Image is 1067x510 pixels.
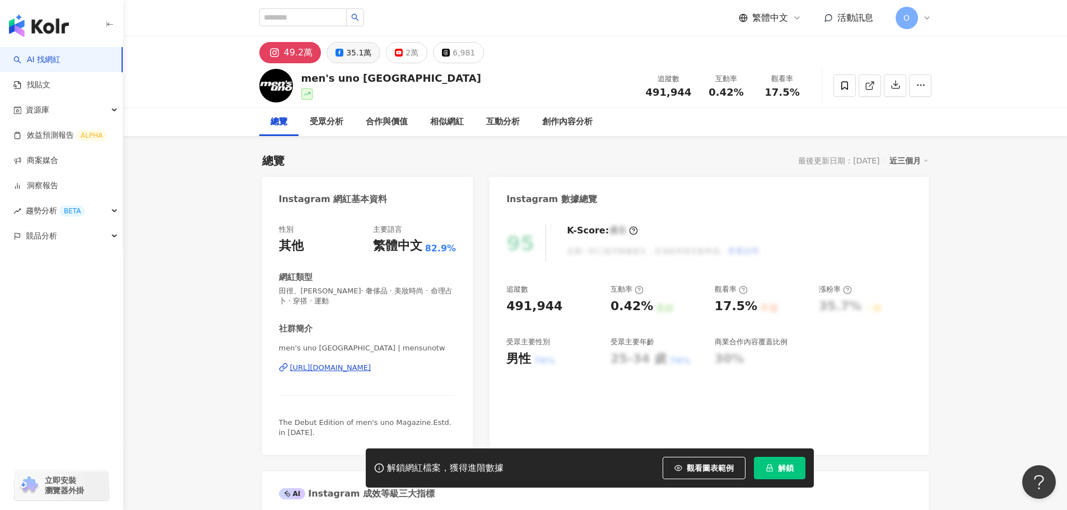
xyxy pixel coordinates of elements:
div: 網紅類型 [279,272,313,283]
span: 趨勢分析 [26,198,85,223]
span: The Debut Edition of men's uno Magazine.Estd. in [DATE]. [279,418,451,437]
div: 創作內容分析 [542,115,593,129]
div: 互動分析 [486,115,520,129]
div: men's uno [GEOGRAPHIC_DATA] [301,71,481,85]
div: 合作與價值 [366,115,408,129]
a: chrome extension立即安裝 瀏覽器外掛 [15,470,109,500]
div: 491,944 [506,298,562,315]
div: 商業合作內容覆蓋比例 [715,337,788,347]
div: 觀看率 [761,73,804,85]
span: 17.5% [765,87,799,98]
span: O [903,12,910,24]
span: 82.9% [425,242,456,255]
button: 35.1萬 [327,42,380,63]
span: lock [766,464,774,472]
div: 受眾分析 [310,115,343,129]
div: 互動率 [705,73,748,85]
div: 追蹤數 [646,73,692,85]
div: 49.2萬 [284,45,313,60]
img: KOL Avatar [259,69,293,102]
div: 解鎖網紅檔案，獲得進階數據 [387,462,504,474]
div: 繁體中文 [373,237,422,255]
div: 最後更新日期：[DATE] [798,156,879,165]
a: 效益預測報告ALPHA [13,130,107,141]
div: 觀看率 [715,284,748,294]
div: 主要語言 [373,224,402,235]
a: 洞察報告 [13,180,58,191]
span: 繁體中文 [752,12,788,24]
div: 性別 [279,224,293,235]
span: 田徑、[PERSON_NAME]· 奢侈品 · 美妝時尚 · 命理占卜 · 穿搭 · 運動 [279,286,456,306]
a: [URL][DOMAIN_NAME] [279,363,456,373]
div: AI [279,488,306,499]
div: 35.1萬 [346,45,371,60]
div: 漲粉率 [819,284,852,294]
span: 解鎖 [778,464,794,472]
div: 0.42% [611,298,653,315]
div: BETA [59,205,85,217]
span: men's uno [GEOGRAPHIC_DATA] | mensunotw [279,343,456,353]
span: 競品分析 [26,223,57,249]
img: chrome extension [18,476,40,494]
button: 觀看圖表範例 [663,457,745,479]
span: rise [13,207,21,215]
span: 資源庫 [26,97,49,123]
div: 17.5% [715,298,757,315]
div: 相似網紅 [430,115,464,129]
div: 總覽 [262,153,285,169]
span: 0.42% [709,87,743,98]
div: 男性 [506,350,531,368]
div: 6,981 [453,45,475,60]
div: Instagram 數據總覽 [506,193,597,205]
div: K-Score : [567,224,638,237]
span: 491,944 [646,86,692,98]
div: 總覽 [271,115,287,129]
div: 其他 [279,237,304,255]
a: searchAI 找網紅 [13,54,60,65]
img: logo [9,15,69,37]
button: 2萬 [386,42,427,63]
span: 立即安裝 瀏覽器外掛 [45,475,84,495]
a: 找貼文 [13,79,50,91]
span: search [351,13,359,21]
button: 49.2萬 [259,42,322,63]
div: 受眾主要性別 [506,337,550,347]
a: 商案媒合 [13,155,58,166]
div: [URL][DOMAIN_NAME] [290,363,371,373]
div: 受眾主要年齡 [611,337,654,347]
div: Instagram 網紅基本資料 [279,193,388,205]
div: 2萬 [406,45,418,60]
div: 近三個月 [889,153,929,168]
div: Instagram 成效等級三大指標 [279,488,435,500]
button: 6,981 [433,42,484,63]
span: 觀看圖表範例 [687,464,734,472]
div: 互動率 [611,284,644,294]
button: 解鎖 [754,457,805,479]
div: 社群簡介 [279,323,313,335]
div: 追蹤數 [506,284,528,294]
span: 活動訊息 [837,12,873,23]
